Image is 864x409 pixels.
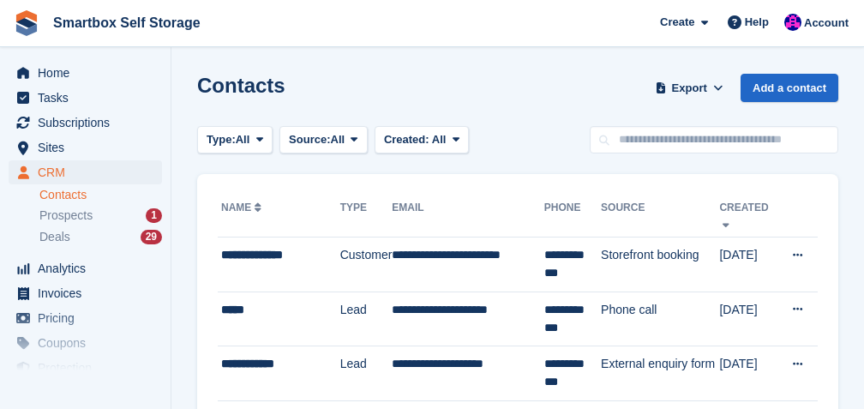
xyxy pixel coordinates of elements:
[672,80,707,97] span: Export
[544,195,601,238] th: Phone
[9,61,162,85] a: menu
[279,126,368,154] button: Source: All
[38,306,141,330] span: Pricing
[141,230,162,244] div: 29
[207,131,236,148] span: Type:
[236,131,250,148] span: All
[719,346,782,401] td: [DATE]
[38,135,141,159] span: Sites
[375,126,469,154] button: Created: All
[9,135,162,159] a: menu
[38,160,141,184] span: CRM
[601,292,719,346] td: Phone call
[384,133,429,146] span: Created:
[651,74,727,102] button: Export
[38,356,141,380] span: Protection
[9,306,162,330] a: menu
[197,74,285,97] h1: Contacts
[9,256,162,280] a: menu
[432,133,447,146] span: All
[38,281,141,305] span: Invoices
[197,126,273,154] button: Type: All
[9,331,162,355] a: menu
[340,195,393,238] th: Type
[601,195,719,238] th: Source
[221,201,265,214] a: Name
[39,229,70,245] span: Deals
[39,208,93,224] span: Prospects
[39,187,162,203] a: Contacts
[804,15,849,32] span: Account
[340,238,393,292] td: Customer
[660,14,694,31] span: Create
[9,160,162,184] a: menu
[601,346,719,401] td: External enquiry form
[9,111,162,135] a: menu
[745,14,769,31] span: Help
[38,256,141,280] span: Analytics
[39,228,162,246] a: Deals 29
[46,9,207,37] a: Smartbox Self Storage
[719,238,782,292] td: [DATE]
[719,292,782,346] td: [DATE]
[9,281,162,305] a: menu
[392,195,543,238] th: Email
[601,238,719,292] td: Storefront booking
[146,208,162,223] div: 1
[331,131,345,148] span: All
[38,111,141,135] span: Subscriptions
[289,131,330,148] span: Source:
[39,207,162,225] a: Prospects 1
[340,292,393,346] td: Lead
[14,10,39,36] img: stora-icon-8386f47178a22dfd0bd8f6a31ec36ba5ce8667c1dd55bd0f319d3a0aa187defe.svg
[38,331,141,355] span: Coupons
[719,201,768,229] a: Created
[9,86,162,110] a: menu
[741,74,838,102] a: Add a contact
[784,14,801,31] img: Sam Austin
[38,61,141,85] span: Home
[9,356,162,380] a: menu
[340,346,393,401] td: Lead
[38,86,141,110] span: Tasks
